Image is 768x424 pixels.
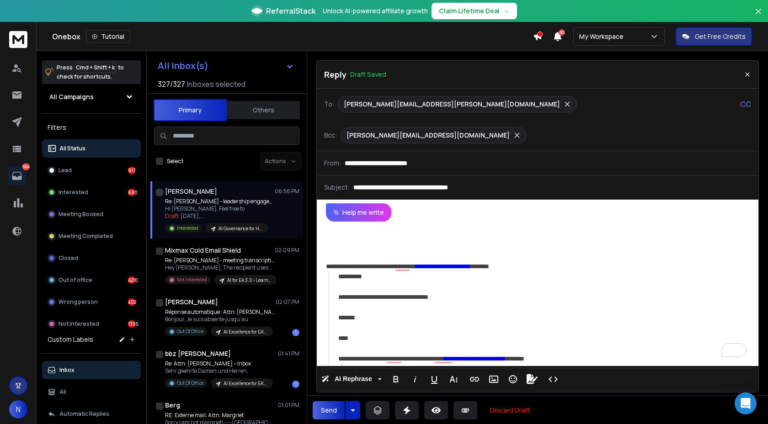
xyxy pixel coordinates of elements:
[485,370,502,388] button: Insert Image (⌘P)
[324,159,341,168] p: From:
[387,370,405,388] button: Bold (⌘B)
[154,99,227,121] button: Primary
[165,205,275,212] p: Hi [PERSON_NAME], Feel free to
[276,298,299,306] p: 02:07 PM
[52,30,533,43] div: Onebox
[219,225,262,232] p: AI Governance for HR - Learnova (Dedicated)
[165,198,275,205] p: Re: [PERSON_NAME] - leadership engagement
[86,30,130,43] button: Tutorial
[167,158,183,165] label: Select
[42,405,141,423] button: Automatic Replies
[59,298,98,306] p: Wrong person
[9,400,27,419] button: N
[177,380,203,387] p: Out Of Office
[181,212,204,220] span: [DATE], ...
[333,375,374,383] span: AI Rephrase
[59,276,92,284] p: Out of office
[275,188,299,195] p: 06:56 PM
[504,370,522,388] button: Emoticons
[165,257,275,264] p: Re: [PERSON_NAME] - meeting transcription
[432,3,517,19] button: Claim Lifetime Deal→
[227,100,300,120] button: Others
[57,63,124,81] p: Press to check for shortcuts.
[165,212,180,220] span: Draft:
[324,131,337,140] p: Bcc:
[313,401,345,419] button: Send
[42,88,141,106] button: All Campaigns
[42,315,141,333] button: Not Interested1395
[165,360,273,367] p: Re: Attn: [PERSON_NAME] – Inbox
[59,233,113,240] p: Meeting Completed
[445,370,462,388] button: More Text
[344,100,560,109] p: [PERSON_NAME][EMAIL_ADDRESS][PERSON_NAME][DOMAIN_NAME]
[187,79,245,90] h3: Inboxes selected
[42,205,141,223] button: Meeting Booked
[42,293,141,311] button: Wrong person402
[324,183,350,192] p: Subject:
[150,57,301,75] button: All Inbox(s)
[292,381,299,388] div: 1
[42,361,141,379] button: Inbox
[177,225,198,232] p: Interested
[22,163,30,170] p: 7604
[42,271,141,289] button: Out of office4210
[735,392,757,414] div: Open Intercom Messenger
[59,145,85,152] p: All Status
[59,254,78,262] p: Closed
[406,370,424,388] button: Italic (⌘I)
[59,211,103,218] p: Meeting Booked
[579,32,627,41] p: My Workspace
[165,367,273,375] p: Sehr geehrte Damen und Herren,
[158,61,208,70] h1: All Inbox(s)
[559,29,565,36] span: 50
[324,68,347,81] p: Reply
[128,320,135,328] div: 1395
[503,6,510,16] span: →
[324,100,334,109] p: To:
[165,308,275,316] p: Réponse automatique : Attn: [PERSON_NAME] –
[165,401,180,410] h1: Berg
[227,277,271,284] p: AI for EA 3.0 - Learnova
[426,370,443,388] button: Underline (⌘U)
[49,92,94,101] h1: All Campaigns
[42,249,141,267] button: Closed
[326,203,391,222] button: Help me write
[347,131,510,140] p: [PERSON_NAME][EMAIL_ADDRESS][DOMAIN_NAME]
[177,328,203,335] p: Out Of Office
[42,121,141,134] h3: Filters
[165,297,218,307] h1: [PERSON_NAME]
[676,27,752,46] button: Get Free Credits
[59,410,109,418] p: Automatic Replies
[523,370,541,388] button: Signature
[752,5,764,27] button: Close banner
[165,187,217,196] h1: [PERSON_NAME]
[544,370,562,388] button: Code View
[128,167,135,174] div: 917
[42,161,141,180] button: Lead917
[165,246,241,255] h1: Mixmax Cold Email Shield
[695,32,746,41] p: Get Free Credits
[278,402,299,409] p: 01:01 PM
[266,5,315,16] span: ReferralStack
[740,99,751,110] p: CC
[278,350,299,357] p: 01:41 PM
[224,380,267,387] p: AI Excellence for EA's - Keynotive
[42,139,141,158] button: All Status
[42,383,141,401] button: All
[483,401,538,419] button: Discard Draft
[292,329,299,336] div: 1
[59,388,66,396] p: All
[165,412,275,419] p: RE: Externe mail: Attn: Margriet
[8,167,26,185] a: 7604
[128,276,135,284] div: 4210
[42,183,141,201] button: Interested680
[317,222,758,366] div: To enrich screen reader interactions, please activate Accessibility in Grammarly extension settings
[75,62,116,73] span: Cmd + Shift + k
[59,167,72,174] p: Lead
[59,320,99,328] p: Not Interested
[128,189,135,196] div: 680
[224,329,267,335] p: AI Excellence for EA's - Keynotive
[177,276,207,283] p: Not Interested
[158,79,185,90] span: 327 / 327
